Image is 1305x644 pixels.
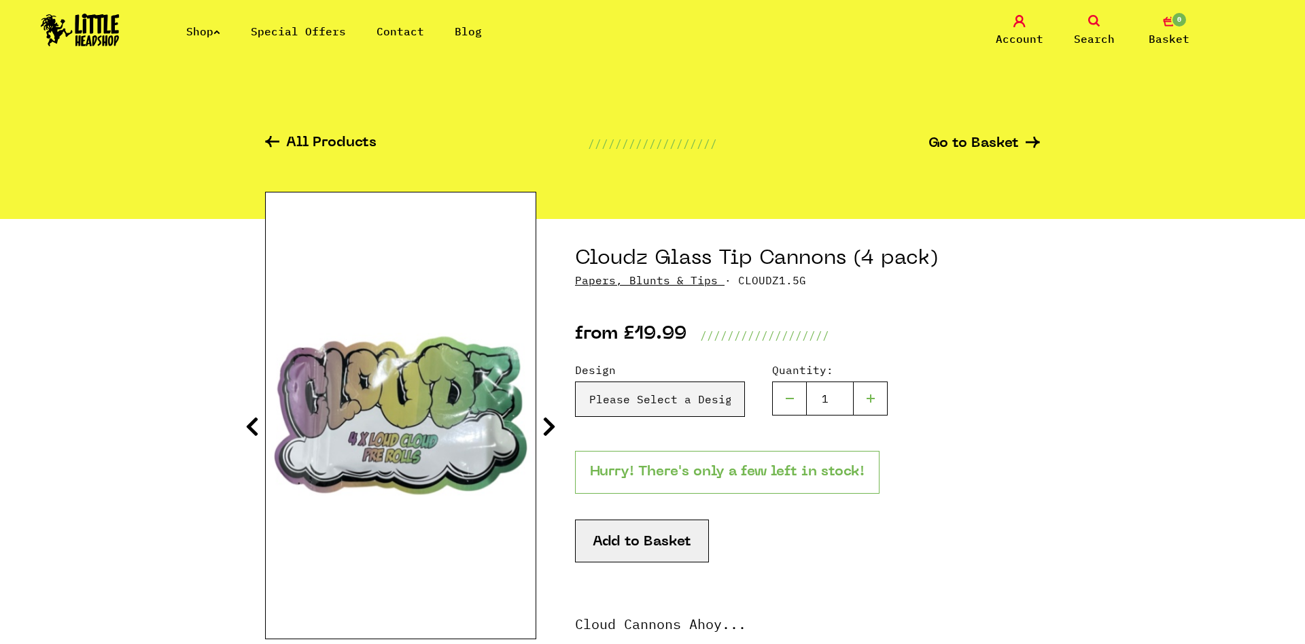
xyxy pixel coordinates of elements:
a: Go to Basket [928,137,1040,151]
span: Basket [1149,31,1189,47]
span: Account [996,31,1043,47]
a: All Products [265,136,377,152]
label: Quantity: [772,362,888,378]
img: Cloudz Glass Tip Cannons (4 pack) image 2 [266,247,536,584]
a: Blog [455,24,482,38]
label: Design [575,362,745,378]
button: Add to Basket [575,520,709,562]
p: /////////////////// [700,327,829,343]
a: 0 Basket [1135,15,1203,47]
a: Special Offers [251,24,346,38]
a: Shop [186,24,220,38]
img: Little Head Shop Logo [41,14,120,46]
h1: Cloudz Glass Tip Cannons (4 pack) [575,246,1040,272]
span: Search [1074,31,1115,47]
p: from £19.99 [575,327,686,343]
span: 0 [1171,12,1187,28]
a: Papers, Blunts & Tips [575,273,718,287]
p: Hurry! There's only a few left in stock! [575,451,880,494]
input: 1 [806,382,854,416]
a: Contact [377,24,424,38]
p: · CLOUDZ1.5G [575,272,1040,288]
p: /////////////////// [588,135,717,152]
a: Search [1060,15,1128,47]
